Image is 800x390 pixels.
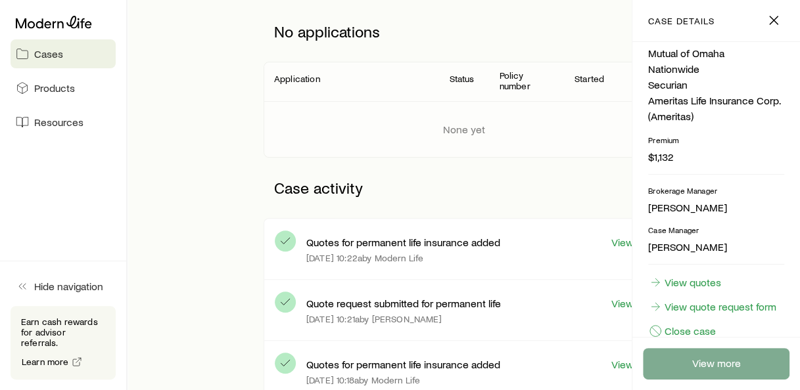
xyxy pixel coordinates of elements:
[34,81,75,95] span: Products
[306,297,501,310] p: Quote request submitted for permanent life
[648,185,784,196] p: Brokerage Manager
[11,74,116,102] a: Products
[648,135,784,145] p: Premium
[648,201,784,214] p: [PERSON_NAME]
[648,225,784,235] p: Case Manager
[500,70,553,91] p: Policy number
[648,299,777,314] a: View quote request form
[611,296,653,311] a: View
[648,93,784,124] li: Ameritas Life Insurance Corp. (Ameritas)
[648,275,722,290] a: View quotes
[306,236,500,249] p: Quotes for permanent life insurance added
[34,280,103,293] span: Hide navigation
[648,45,784,61] li: Mutual of Omaha
[34,47,63,60] span: Cases
[575,74,604,84] p: Started
[306,358,500,371] p: Quotes for permanent life insurance added
[306,314,442,324] p: [DATE] 10:21a by [PERSON_NAME]
[264,168,664,207] p: Case activity
[21,316,105,348] p: Earn cash rewards for advisor referrals.
[22,357,69,366] span: Learn more
[11,306,116,379] div: Earn cash rewards for advisor referrals.Learn more
[648,61,784,77] li: Nationwide
[306,253,423,263] p: [DATE] 10:22a by Modern Life
[11,108,116,137] a: Resources
[643,348,789,379] a: View more
[611,235,653,249] a: View
[264,12,664,51] p: No applications
[648,240,784,253] p: [PERSON_NAME]
[11,39,116,68] a: Cases
[443,123,485,136] p: None yet
[611,357,653,372] a: View
[306,375,420,385] p: [DATE] 10:18a by Modern Life
[648,150,784,163] p: $1,132
[648,77,784,93] li: Securian
[648,16,715,26] p: case details
[274,74,320,84] p: Application
[34,116,83,129] span: Resources
[449,74,474,84] p: Status
[11,272,116,301] button: Hide navigation
[648,324,717,338] button: Close case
